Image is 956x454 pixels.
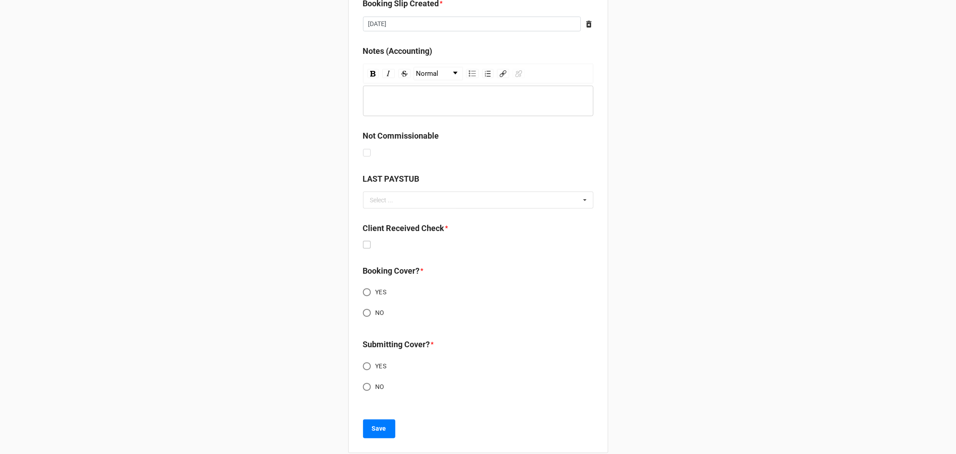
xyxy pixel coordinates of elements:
input: Date [363,17,581,32]
div: Select ... [370,197,394,203]
div: rdw-list-control [464,67,495,80]
span: NO [376,382,385,392]
div: Ordered [482,69,493,78]
div: rdw-wrapper [363,64,593,116]
span: YES [376,362,386,371]
div: rdw-editor [368,96,589,106]
label: Submitting Cover? [363,338,430,351]
div: rdw-link-control [495,67,527,80]
div: Unlink [513,69,525,78]
label: Notes (Accounting) [363,45,433,57]
div: rdw-block-control [412,67,464,80]
div: Link [497,69,509,78]
div: rdw-toolbar [363,64,593,83]
button: Save [363,419,395,438]
div: Unordered [466,69,479,78]
label: Booking Cover? [363,265,420,277]
span: NO [376,308,385,318]
div: rdw-dropdown [414,67,463,80]
label: Client Received Check [363,222,445,235]
label: LAST PAYSTUB [363,173,420,185]
label: Not Commissionable [363,130,439,142]
a: Block Type [414,67,463,80]
b: Save [372,424,386,433]
div: Strikethrough [398,69,411,78]
span: Normal [416,69,439,79]
div: Bold [368,69,379,78]
div: Italic [382,69,395,78]
span: YES [376,288,386,297]
div: rdw-inline-control [366,67,412,80]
